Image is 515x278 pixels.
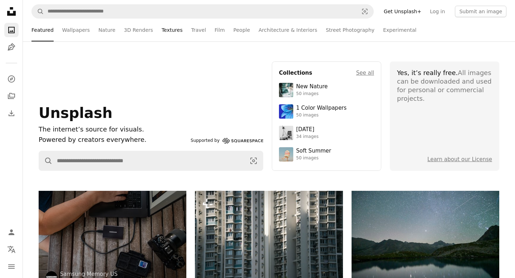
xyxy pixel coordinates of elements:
a: Soft Summer50 images [279,147,374,162]
div: All images can be downloaded and used for personal or commercial projects. [397,69,492,103]
a: Nature [98,19,115,41]
h4: Collections [279,69,312,77]
span: Yes, it’s really free. [397,69,458,76]
a: Home — Unsplash [4,4,19,20]
h1: The internet’s source for visuals. [39,124,188,135]
img: premium_photo-1688045582333-c8b6961773e0 [279,104,293,119]
button: Menu [4,259,19,274]
a: 3D Renders [124,19,153,41]
a: Experimental [383,19,416,41]
img: premium_photo-1755037089989-422ee333aef9 [279,83,293,97]
a: See all [356,69,374,77]
a: Download History [4,106,19,120]
button: Search Unsplash [39,151,53,170]
a: Textures [162,19,183,41]
a: Tall apartment buildings with many windows and balconies. [195,235,343,242]
div: 1 Color Wallpapers [296,105,347,112]
a: Learn about our License [427,156,492,163]
a: Travel [191,19,206,41]
form: Find visuals sitewide [31,4,374,19]
a: Collections [4,89,19,103]
div: [DATE] [296,126,319,133]
a: Samsung Memory US [60,270,127,278]
form: Find visuals sitewide [39,151,263,171]
a: [DATE]34 images [279,126,374,140]
a: Log in / Sign up [4,225,19,239]
div: Soft Summer [296,148,331,155]
a: Person typing on laptop with external hard drive and camera. [39,237,186,243]
div: New Nature [296,83,328,90]
a: People [234,19,250,41]
a: Explore [4,72,19,86]
a: Get Unsplash+ [379,6,426,17]
img: photo-1682590564399-95f0109652fe [279,126,293,140]
a: Architecture & Interiors [259,19,317,41]
a: Wallpapers [62,19,90,41]
a: 1 Color Wallpapers50 images [279,104,374,119]
p: Powered by creators everywhere. [39,135,188,145]
a: New Nature50 images [279,83,374,97]
a: Photos [4,23,19,37]
a: Illustrations [4,40,19,54]
div: 50 images [296,113,347,118]
button: Visual search [244,151,263,170]
div: 50 images [296,155,331,161]
a: Supported by [191,136,263,145]
a: Film [215,19,225,41]
a: Log in [426,6,449,17]
button: Language [4,242,19,257]
a: Starry night sky over a calm mountain lake [352,237,499,243]
button: Search Unsplash [32,5,44,18]
a: Street Photography [326,19,374,41]
button: Submit an image [455,6,506,17]
div: 50 images [296,91,328,97]
div: 34 images [296,134,319,140]
img: premium_photo-1749544311043-3a6a0c8d54af [279,147,293,162]
span: Unsplash [39,105,112,121]
button: Visual search [356,5,373,18]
